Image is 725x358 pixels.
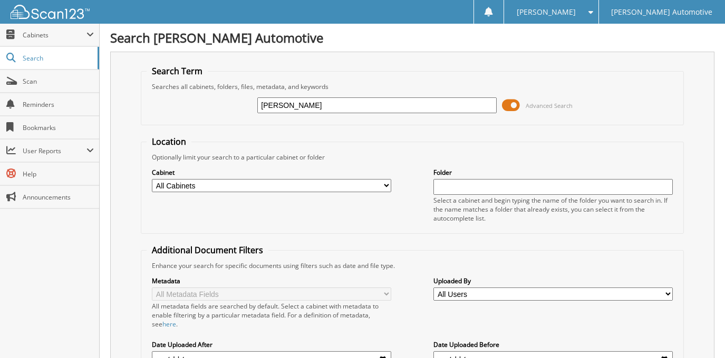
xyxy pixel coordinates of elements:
span: Announcements [23,193,94,202]
label: Date Uploaded After [152,340,391,349]
span: Search [23,54,92,63]
div: Enhance your search for specific documents using filters such as date and file type. [147,261,678,270]
div: Optionally limit your search to a particular cabinet or folder [147,153,678,162]
legend: Location [147,136,191,147]
h1: Search [PERSON_NAME] Automotive [110,29,714,46]
span: [PERSON_NAME] [517,9,576,15]
label: Folder [433,168,672,177]
span: Bookmarks [23,123,94,132]
img: scan123-logo-white.svg [11,5,90,19]
span: [PERSON_NAME] Automotive [611,9,712,15]
div: All metadata fields are searched by default. Select a cabinet with metadata to enable filtering b... [152,302,391,329]
span: Cabinets [23,31,86,39]
label: Uploaded By [433,276,672,285]
span: Scan [23,77,94,86]
a: here [162,320,176,329]
label: Cabinet [152,168,391,177]
label: Date Uploaded Before [433,340,672,349]
span: Advanced Search [526,102,573,110]
span: User Reports [23,146,86,155]
label: Metadata [152,276,391,285]
div: Select a cabinet and begin typing the name of the folder you want to search in. If the name match... [433,196,672,223]
span: Reminders [23,100,94,109]
legend: Additional Document Filters [147,244,268,256]
span: Help [23,170,94,178]
legend: Search Term [147,65,208,77]
div: Searches all cabinets, folders, files, metadata, and keywords [147,82,678,91]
